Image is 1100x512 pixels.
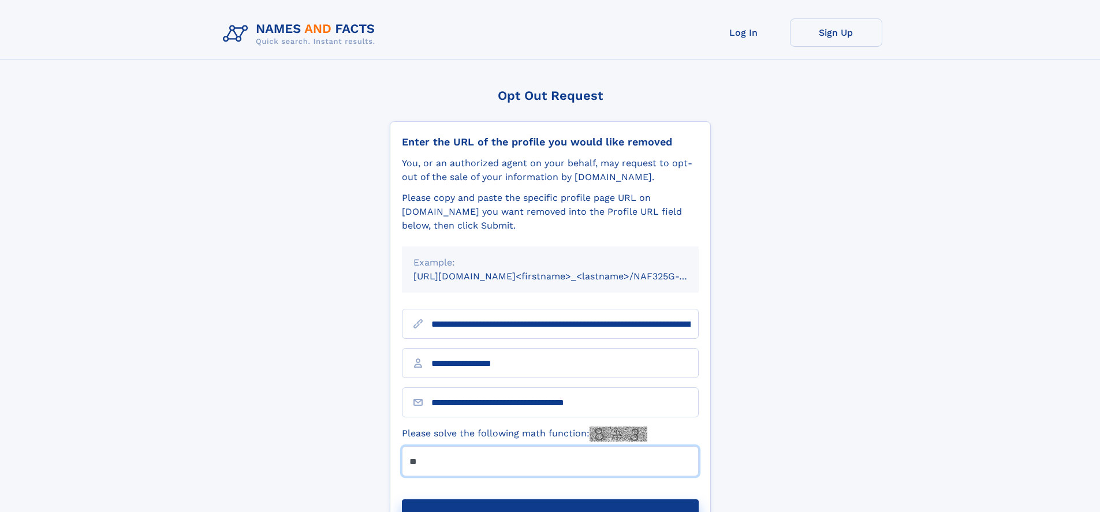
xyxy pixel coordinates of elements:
[390,88,711,103] div: Opt Out Request
[413,271,721,282] small: [URL][DOMAIN_NAME]<firstname>_<lastname>/NAF325G-xxxxxxxx
[402,156,699,184] div: You, or an authorized agent on your behalf, may request to opt-out of the sale of your informatio...
[413,256,687,270] div: Example:
[402,136,699,148] div: Enter the URL of the profile you would like removed
[790,18,882,47] a: Sign Up
[402,191,699,233] div: Please copy and paste the specific profile page URL on [DOMAIN_NAME] you want removed into the Pr...
[402,427,647,442] label: Please solve the following math function:
[698,18,790,47] a: Log In
[218,18,385,50] img: Logo Names and Facts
